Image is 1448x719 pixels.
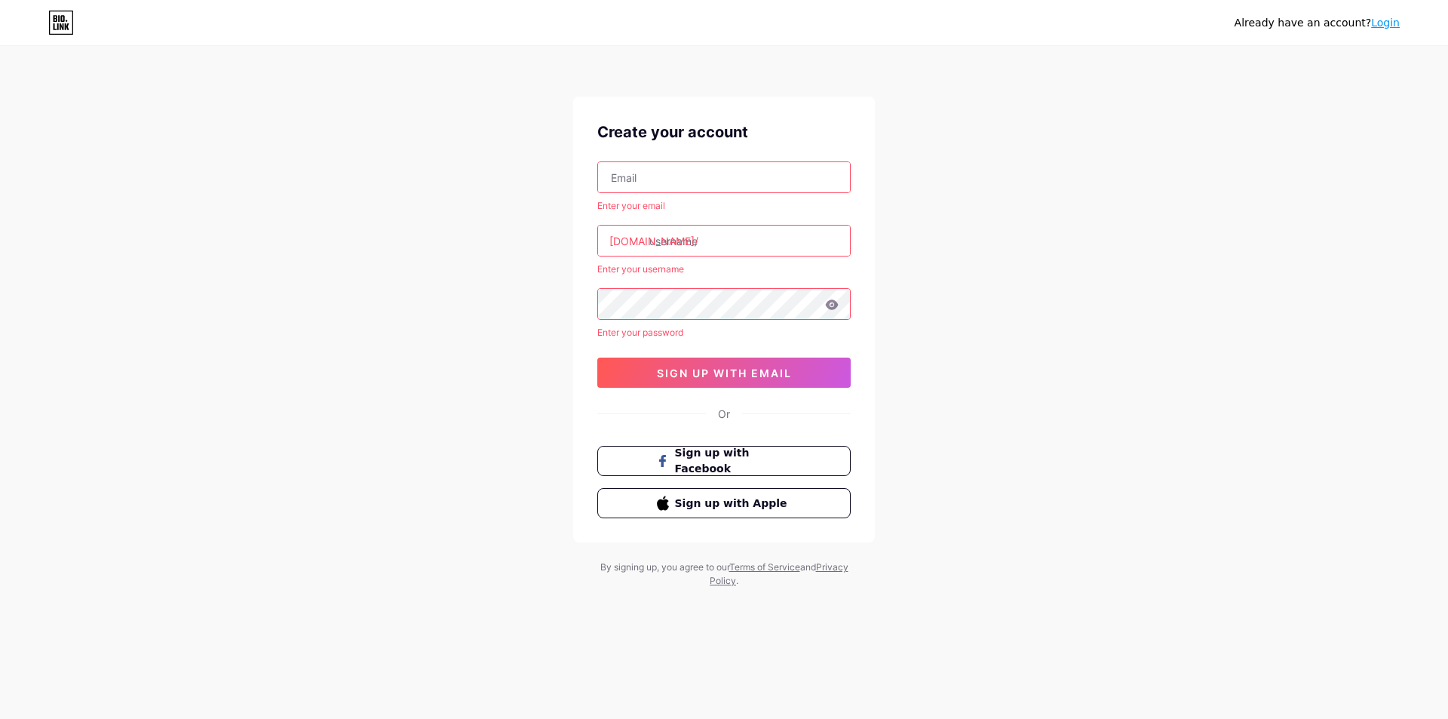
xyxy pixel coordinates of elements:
[597,263,851,276] div: Enter your username
[609,233,698,249] div: [DOMAIN_NAME]/
[1235,15,1400,31] div: Already have an account?
[598,162,850,192] input: Email
[675,496,792,512] span: Sign up with Apple
[1371,17,1400,29] a: Login
[597,121,851,143] div: Create your account
[729,561,800,573] a: Terms of Service
[675,445,792,477] span: Sign up with Facebook
[596,561,852,588] div: By signing up, you agree to our and .
[597,199,851,213] div: Enter your email
[597,326,851,340] div: Enter your password
[597,358,851,388] button: sign up with email
[597,488,851,518] button: Sign up with Apple
[597,446,851,476] button: Sign up with Facebook
[598,226,850,256] input: username
[657,367,792,379] span: sign up with email
[718,406,730,422] div: Or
